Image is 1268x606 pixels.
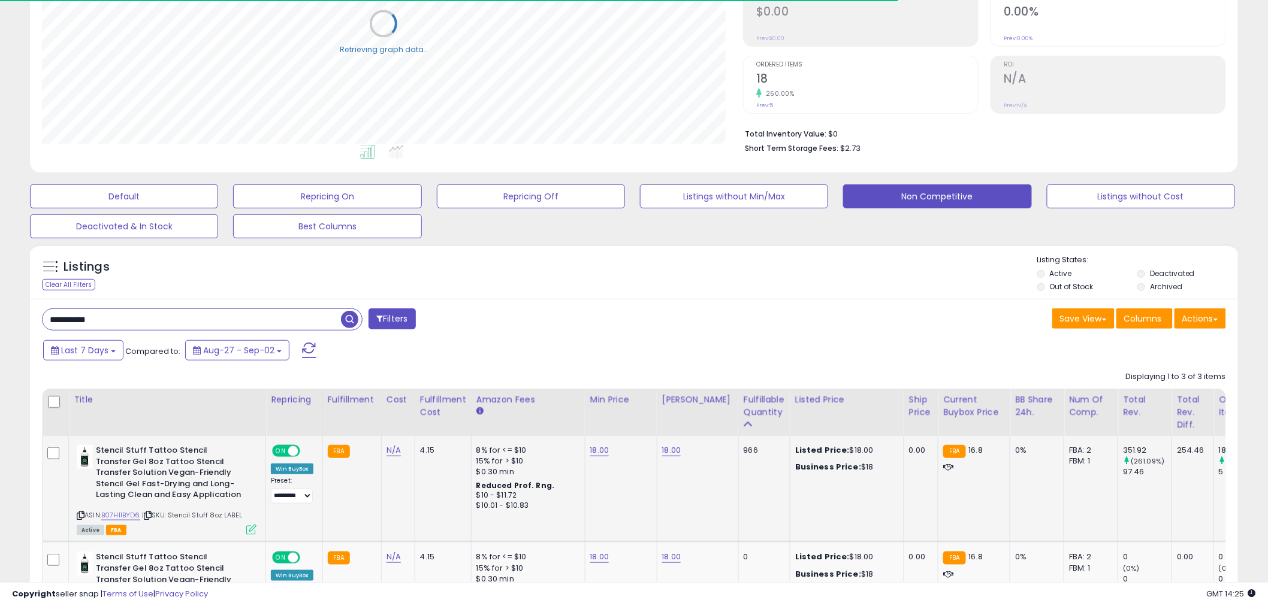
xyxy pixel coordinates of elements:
[795,461,861,472] b: Business Price:
[328,445,350,458] small: FBA
[969,444,983,456] span: 16.8
[387,393,410,406] div: Cost
[795,568,861,580] b: Business Price:
[756,35,784,42] small: Prev: $0.00
[43,340,123,360] button: Last 7 Days
[476,445,576,456] div: 8% for <= $10
[142,510,242,520] span: | SKU: Stencil Stuff 8oz LABEL
[756,72,978,88] h2: 18
[298,553,318,563] span: OFF
[756,102,773,109] small: Prev: 5
[476,466,576,477] div: $0.30 min
[42,279,95,290] div: Clear All Filters
[369,308,415,329] button: Filters
[745,126,1217,140] li: $0
[1219,445,1267,456] div: 18
[1150,268,1195,278] label: Deactivated
[840,143,861,154] span: $2.73
[387,444,401,456] a: N/A
[476,552,576,562] div: 8% for <= $10
[30,184,218,208] button: Default
[1219,393,1263,419] div: Ordered Items
[1126,371,1226,383] div: Displaying 1 to 3 of 3 items
[1123,563,1140,573] small: (0%)
[476,480,555,490] b: Reduced Prof. Rng.
[476,501,576,511] div: $10.01 - $10.83
[1131,456,1164,466] small: (261.09%)
[590,444,609,456] a: 18.00
[795,445,895,456] div: $18.00
[1123,466,1172,477] div: 97.46
[12,589,208,600] div: seller snap | |
[1050,281,1094,292] label: Out of Stock
[155,588,208,599] a: Privacy Policy
[1177,552,1204,562] div: 0.00
[77,445,93,469] img: 31NtsAFv78L._SL40_.jpg
[233,214,421,238] button: Best Columns
[476,393,580,406] div: Amazon Fees
[662,551,681,563] a: 18.00
[909,393,933,419] div: Ship Price
[795,444,850,456] b: Listed Price:
[1069,552,1109,562] div: FBA: 2
[1015,552,1055,562] div: 0%
[476,406,484,417] small: Amazon Fees.
[328,393,376,406] div: Fulfillment
[756,62,978,68] span: Ordered Items
[125,346,180,357] span: Compared to:
[1219,563,1236,573] small: (0%)
[744,393,785,419] div: Fulfillable Quantity
[1177,393,1209,431] div: Total Rev. Diff.
[437,184,625,208] button: Repricing Off
[590,551,609,563] a: 18.00
[77,552,93,575] img: 31NtsAFv78L._SL40_.jpg
[203,344,274,356] span: Aug-27 - Sep-02
[271,477,313,504] div: Preset:
[745,129,826,139] b: Total Inventory Value:
[795,393,899,406] div: Listed Price
[795,551,850,562] b: Listed Price:
[77,445,256,534] div: ASIN:
[1069,393,1113,419] div: Num of Comp.
[271,393,318,406] div: Repricing
[640,184,828,208] button: Listings without Min/Max
[106,525,126,535] span: FBA
[943,393,1005,419] div: Current Buybox Price
[1015,445,1055,456] div: 0%
[233,184,421,208] button: Repricing On
[271,463,313,474] div: Win BuyBox
[1175,308,1226,329] button: Actions
[762,89,795,98] small: 260.00%
[1219,552,1267,562] div: 0
[969,551,983,562] span: 16.8
[1004,5,1225,21] h2: 0.00%
[96,445,241,504] b: Stencil Stuff Tattoo Stencil Transfer Gel 8oz Tattoo Stencil Transfer Solution Vegan-Friendly Ste...
[1069,456,1109,466] div: FBM: 1
[420,445,462,456] div: 4.15
[943,552,965,565] small: FBA
[1047,184,1235,208] button: Listings without Cost
[1004,62,1225,68] span: ROI
[1004,35,1032,42] small: Prev: 0.00%
[943,445,965,458] small: FBA
[476,456,576,466] div: 15% for > $10
[1123,445,1172,456] div: 351.92
[1037,254,1238,266] p: Listing States:
[476,490,576,501] div: $10 - $11.72
[30,214,218,238] button: Deactivated & In Stock
[1124,313,1162,325] span: Columns
[756,5,978,21] h2: $0.00
[744,445,781,456] div: 966
[298,446,318,456] span: OFF
[590,393,652,406] div: Min Price
[662,393,733,406] div: [PERSON_NAME]
[1069,563,1109,574] div: FBM: 1
[1050,268,1072,278] label: Active
[387,551,401,563] a: N/A
[64,259,110,275] h5: Listings
[273,553,288,563] span: ON
[1004,72,1225,88] h2: N/A
[328,552,350,565] small: FBA
[102,588,153,599] a: Terms of Use
[1123,552,1172,562] div: 0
